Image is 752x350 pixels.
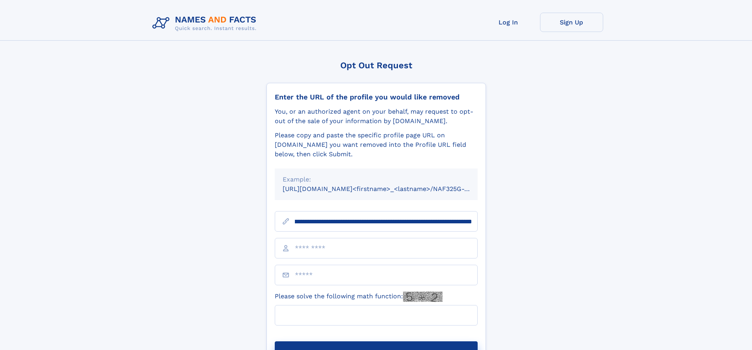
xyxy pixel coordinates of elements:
[149,13,263,34] img: Logo Names and Facts
[275,107,478,126] div: You, or an authorized agent on your behalf, may request to opt-out of the sale of your informatio...
[283,175,470,184] div: Example:
[275,93,478,101] div: Enter the URL of the profile you would like removed
[275,292,443,302] label: Please solve the following math function:
[283,185,493,193] small: [URL][DOMAIN_NAME]<firstname>_<lastname>/NAF325G-xxxxxxxx
[275,131,478,159] div: Please copy and paste the specific profile page URL on [DOMAIN_NAME] you want removed into the Pr...
[477,13,540,32] a: Log In
[540,13,603,32] a: Sign Up
[266,60,486,70] div: Opt Out Request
